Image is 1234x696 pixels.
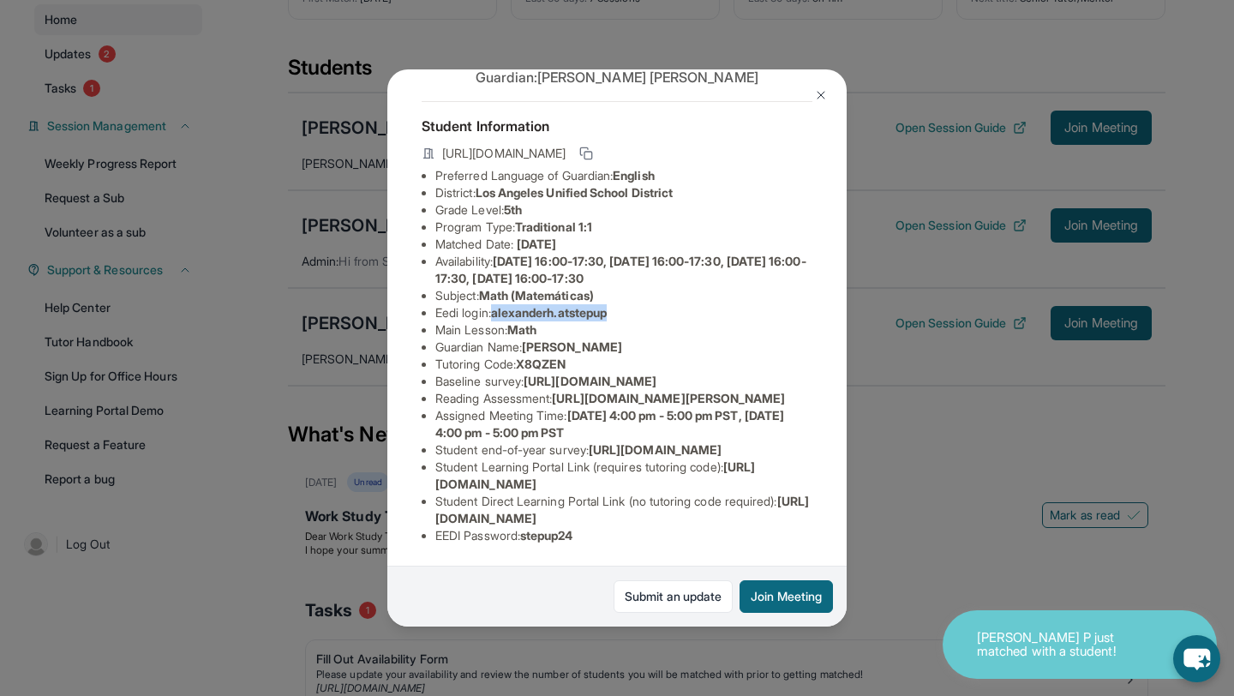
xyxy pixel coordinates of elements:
[435,219,812,236] li: Program Type:
[552,391,785,405] span: [URL][DOMAIN_NAME][PERSON_NAME]
[442,145,566,162] span: [URL][DOMAIN_NAME]
[589,442,722,457] span: [URL][DOMAIN_NAME]
[422,67,812,87] p: Guardian: [PERSON_NAME] [PERSON_NAME]
[516,357,566,371] span: X8QZEN
[520,528,573,543] span: stepup24
[507,322,536,337] span: Math
[435,184,812,201] li: District:
[435,390,812,407] li: Reading Assessment :
[515,219,592,234] span: Traditional 1:1
[522,339,622,354] span: [PERSON_NAME]
[517,237,556,251] span: [DATE]
[613,168,655,183] span: English
[435,527,812,544] li: EEDI Password :
[476,185,673,200] span: Los Angeles Unified School District
[479,288,594,303] span: Math (Matemáticas)
[491,305,607,320] span: alexanderh.atstepup
[435,254,806,285] span: [DATE] 16:00-17:30, [DATE] 16:00-17:30, [DATE] 16:00-17:30, [DATE] 16:00-17:30
[435,356,812,373] li: Tutoring Code :
[435,201,812,219] li: Grade Level:
[435,441,812,459] li: Student end-of-year survey :
[435,373,812,390] li: Baseline survey :
[435,407,812,441] li: Assigned Meeting Time :
[435,236,812,253] li: Matched Date:
[1173,635,1220,682] button: chat-button
[435,287,812,304] li: Subject :
[435,493,812,527] li: Student Direct Learning Portal Link (no tutoring code required) :
[435,459,812,493] li: Student Learning Portal Link (requires tutoring code) :
[740,580,833,613] button: Join Meeting
[435,253,812,287] li: Availability:
[435,321,812,339] li: Main Lesson :
[977,631,1148,659] p: [PERSON_NAME] P just matched with a student!
[422,116,812,136] h4: Student Information
[576,143,596,164] button: Copy link
[524,374,656,388] span: [URL][DOMAIN_NAME]
[435,167,812,184] li: Preferred Language of Guardian:
[504,202,522,217] span: 5th
[435,339,812,356] li: Guardian Name :
[435,304,812,321] li: Eedi login :
[814,88,828,102] img: Close Icon
[614,580,733,613] a: Submit an update
[435,408,784,440] span: [DATE] 4:00 pm - 5:00 pm PST, [DATE] 4:00 pm - 5:00 pm PST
